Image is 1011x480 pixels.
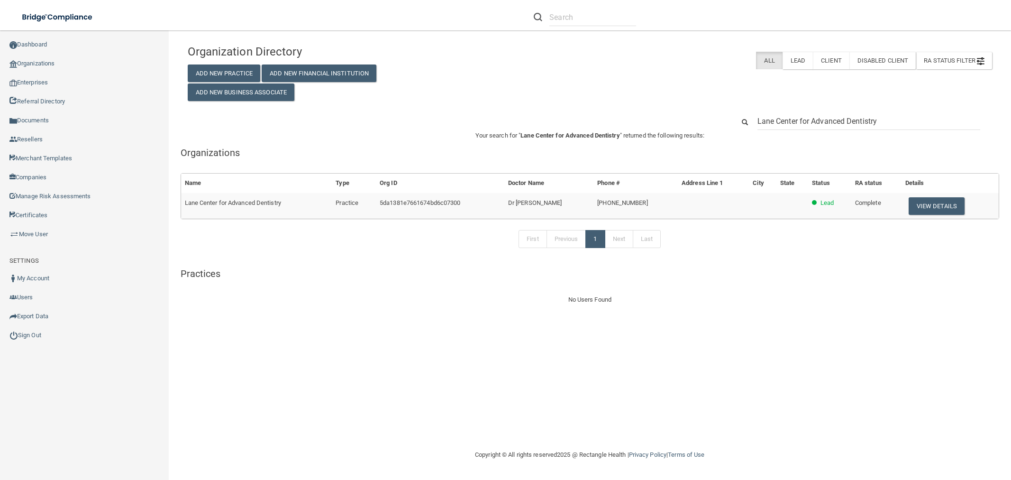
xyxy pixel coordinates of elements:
img: icon-filter@2x.21656d0b.png [977,57,984,65]
label: SETTINGS [9,255,39,267]
span: Lane Center for Advanced Dentistry [185,199,281,206]
label: Lead [783,52,813,69]
h5: Organizations [181,148,1000,158]
th: RA status [851,174,902,193]
button: Add New Financial Institution [262,65,376,82]
img: ic_dashboard_dark.d01f4a41.png [9,41,17,49]
input: Search [757,112,980,130]
a: First [519,230,547,248]
img: icon-users.e205127d.png [9,294,17,301]
h5: Practices [181,268,1000,279]
a: Last [633,230,661,248]
button: Add New Practice [188,65,261,82]
img: bridge_compliance_login_screen.278c3ca4.svg [14,8,101,27]
img: icon-documents.8dae5593.png [9,117,17,125]
img: icon-export.b9366987.png [9,313,17,320]
p: Your search for " " returned the following results: [181,130,1000,141]
th: Status [808,174,851,193]
span: Dr [PERSON_NAME] [508,199,562,206]
span: 5da1381e7661674bd6c07300 [380,199,460,206]
label: Disabled Client [849,52,916,69]
div: No Users Found [181,294,1000,305]
a: Terms of Use [668,451,704,458]
img: briefcase.64adab9b.png [9,230,19,239]
a: Previous [546,230,586,248]
h4: Organization Directory [188,46,446,58]
a: Next [605,230,633,248]
a: 1 [585,230,605,248]
span: RA Status Filter [924,57,984,64]
th: Details [902,174,999,193]
th: Org ID [376,174,504,193]
th: Address Line 1 [678,174,749,193]
a: Privacy Policy [629,451,666,458]
th: Type [332,174,376,193]
img: ic_user_dark.df1a06c3.png [9,275,17,282]
span: [PHONE_NUMBER] [597,199,647,206]
img: ic-search.3b580494.png [534,13,542,21]
p: Lead [820,197,834,209]
th: State [776,174,809,193]
th: City [749,174,776,193]
span: Lane Center for Advanced Dentistry [520,132,619,139]
button: View Details [909,197,965,215]
label: All [756,52,782,69]
label: Client [813,52,849,69]
div: Copyright © All rights reserved 2025 @ Rectangle Health | | [417,440,763,470]
th: Phone # [593,174,678,193]
input: Search [549,9,636,26]
button: Add New Business Associate [188,83,295,101]
th: Doctor Name [504,174,593,193]
img: ic_reseller.de258add.png [9,136,17,143]
img: enterprise.0d942306.png [9,80,17,86]
img: ic_power_dark.7ecde6b1.png [9,331,18,340]
th: Name [181,174,332,193]
span: Practice [336,199,358,206]
img: organization-icon.f8decf85.png [9,60,17,68]
span: Complete [855,199,881,206]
